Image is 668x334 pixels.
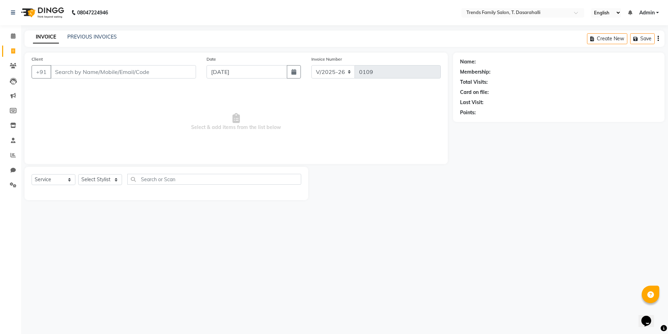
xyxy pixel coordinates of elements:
[207,56,216,62] label: Date
[50,65,196,79] input: Search by Name/Mobile/Email/Code
[67,34,117,40] a: PREVIOUS INVOICES
[639,9,655,16] span: Admin
[77,3,108,22] b: 08047224946
[460,58,476,66] div: Name:
[587,33,627,44] button: Create New
[639,306,661,327] iframe: chat widget
[311,56,342,62] label: Invoice Number
[460,99,484,106] div: Last Visit:
[460,89,489,96] div: Card on file:
[460,68,491,76] div: Membership:
[18,3,66,22] img: logo
[460,109,476,116] div: Points:
[32,65,51,79] button: +91
[460,79,488,86] div: Total Visits:
[630,33,655,44] button: Save
[33,31,59,43] a: INVOICE
[32,87,441,157] span: Select & add items from the list below
[32,56,43,62] label: Client
[127,174,301,185] input: Search or Scan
